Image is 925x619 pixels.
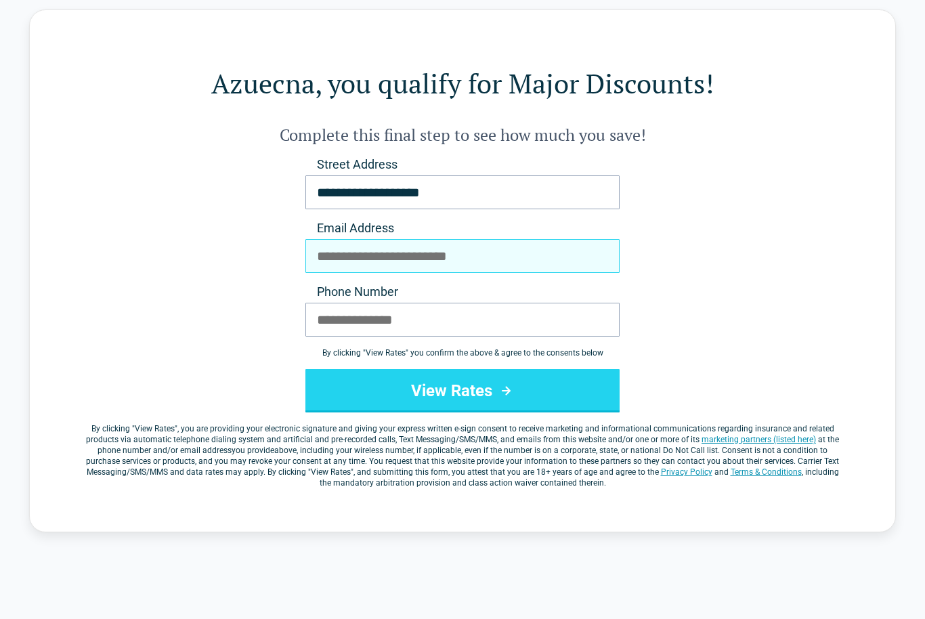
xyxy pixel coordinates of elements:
[731,467,802,477] a: Terms & Conditions
[84,64,841,102] h1: Azuecna, you qualify for Major Discounts!
[305,369,620,412] button: View Rates
[305,284,620,300] label: Phone Number
[305,347,620,358] div: By clicking " View Rates " you confirm the above & agree to the consents below
[661,467,712,477] a: Privacy Policy
[702,435,816,444] a: marketing partners (listed here)
[305,220,620,236] label: Email Address
[305,156,620,173] label: Street Address
[84,124,841,146] h2: Complete this final step to see how much you save!
[84,423,841,488] label: By clicking " ", you are providing your electronic signature and giving your express written e-si...
[135,424,175,433] span: View Rates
